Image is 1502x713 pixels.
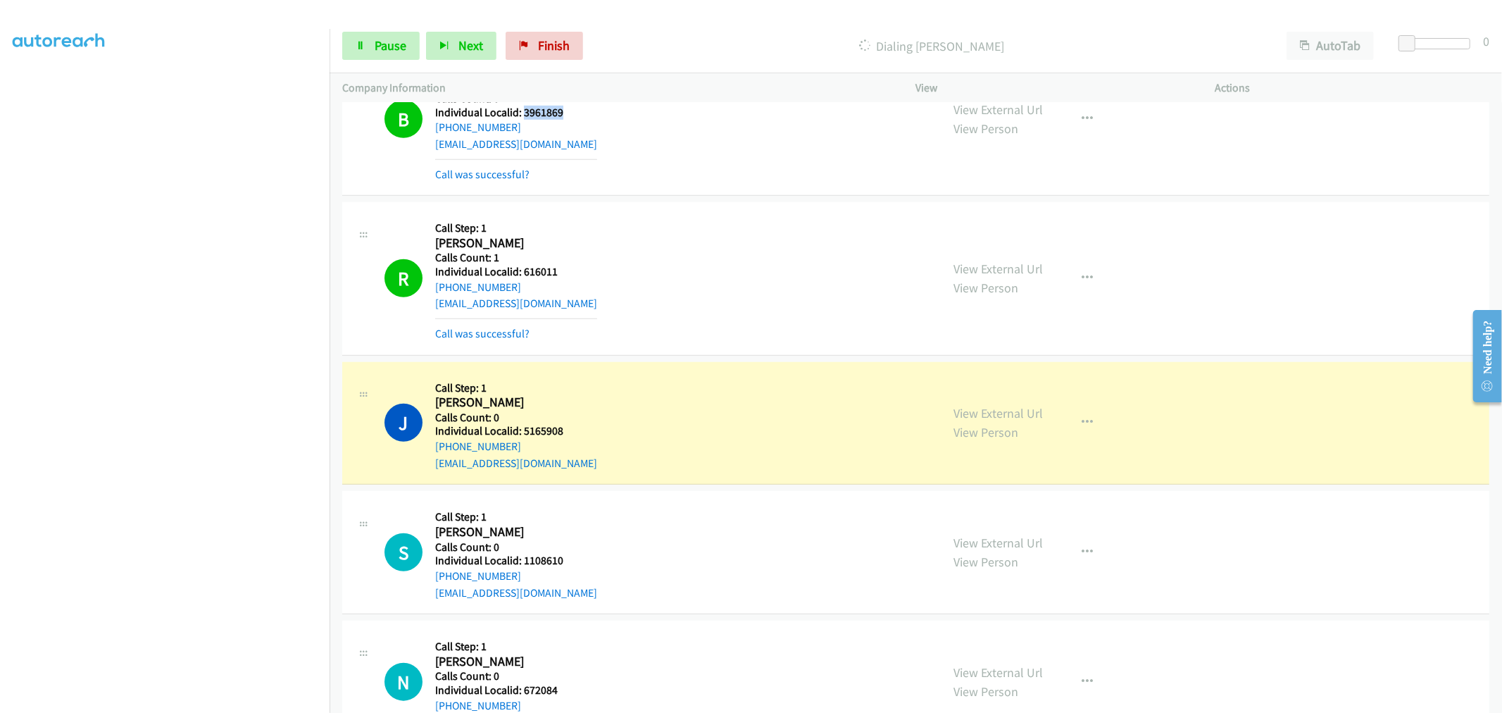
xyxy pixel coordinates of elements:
[384,663,423,701] div: The call is yet to be attempted
[435,669,597,683] h5: Calls Count: 0
[916,80,1190,97] p: View
[435,586,597,600] a: [EMAIL_ADDRESS][DOMAIN_NAME]
[435,137,597,151] a: [EMAIL_ADDRESS][DOMAIN_NAME]
[435,540,597,554] h5: Calls Count: 0
[435,683,597,697] h5: Individual Localid: 672084
[435,251,597,265] h5: Calls Count: 1
[342,80,891,97] p: Company Information
[435,297,597,310] a: [EMAIL_ADDRESS][DOMAIN_NAME]
[435,510,597,524] h5: Call Step: 1
[1215,80,1489,97] p: Actions
[435,235,585,252] h2: [PERSON_NAME]
[538,37,570,54] span: Finish
[435,106,597,120] h5: Individual Localid: 3961869
[384,100,423,138] h1: B
[435,395,585,411] h2: [PERSON_NAME]
[954,683,1019,700] a: View Person
[435,524,585,540] h2: [PERSON_NAME]
[602,37,1261,56] p: Dialing [PERSON_NAME]
[435,381,597,395] h5: Call Step: 1
[435,280,521,294] a: [PHONE_NUMBER]
[954,405,1044,421] a: View External Url
[384,533,423,571] div: The call is yet to be attempted
[426,32,496,60] button: Next
[435,654,585,670] h2: [PERSON_NAME]
[1406,38,1470,49] div: Delay between calls (in seconds)
[435,411,597,425] h5: Calls Count: 0
[384,404,423,442] h1: J
[954,101,1044,118] a: View External Url
[435,457,597,470] a: [EMAIL_ADDRESS][DOMAIN_NAME]
[954,664,1044,681] a: View External Url
[506,32,583,60] a: Finish
[435,569,521,583] a: [PHONE_NUMBER]
[435,120,521,134] a: [PHONE_NUMBER]
[375,37,406,54] span: Pause
[954,120,1019,137] a: View Person
[435,168,530,181] a: Call was successful?
[954,554,1019,570] a: View Person
[13,42,330,711] iframe: Dialpad
[1462,300,1502,412] iframe: Resource Center
[435,440,521,453] a: [PHONE_NUMBER]
[384,663,423,701] h1: N
[384,259,423,297] h1: R
[435,265,597,279] h5: Individual Localid: 616011
[1287,32,1374,60] button: AutoTab
[954,535,1044,551] a: View External Url
[435,640,597,654] h5: Call Step: 1
[954,424,1019,440] a: View Person
[342,32,420,60] a: Pause
[435,699,521,712] a: [PHONE_NUMBER]
[954,261,1044,277] a: View External Url
[435,554,597,568] h5: Individual Localid: 1108610
[1483,32,1489,51] div: 0
[954,280,1019,296] a: View Person
[435,424,597,438] h5: Individual Localid: 5165908
[384,533,423,571] h1: S
[435,221,597,235] h5: Call Step: 1
[458,37,483,54] span: Next
[435,327,530,340] a: Call was successful?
